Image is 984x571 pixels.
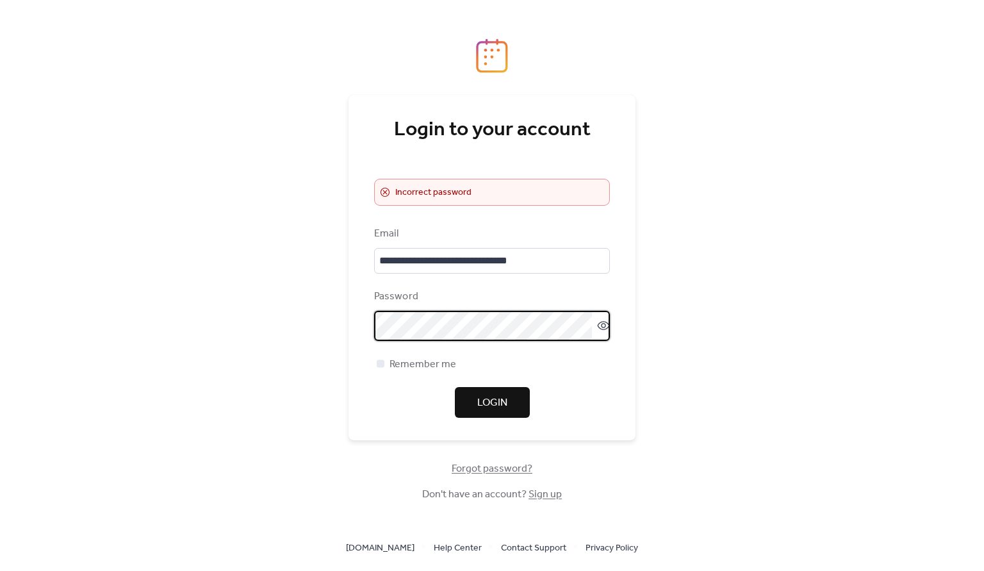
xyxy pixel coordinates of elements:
[374,226,607,242] div: Email
[477,395,507,411] span: Login
[586,540,638,556] a: Privacy Policy
[455,387,530,418] button: Login
[434,541,482,556] span: Help Center
[346,540,414,556] a: [DOMAIN_NAME]
[395,185,471,201] span: Incorrect password
[501,540,566,556] a: Contact Support
[374,289,607,304] div: Password
[346,541,414,556] span: [DOMAIN_NAME]
[586,541,638,556] span: Privacy Policy
[374,117,610,143] div: Login to your account
[452,461,532,477] span: Forgot password?
[452,465,532,472] a: Forgot password?
[501,541,566,556] span: Contact Support
[422,487,562,502] span: Don't have an account?
[476,38,508,73] img: logo
[529,484,562,504] a: Sign up
[434,540,482,556] a: Help Center
[389,357,456,372] span: Remember me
